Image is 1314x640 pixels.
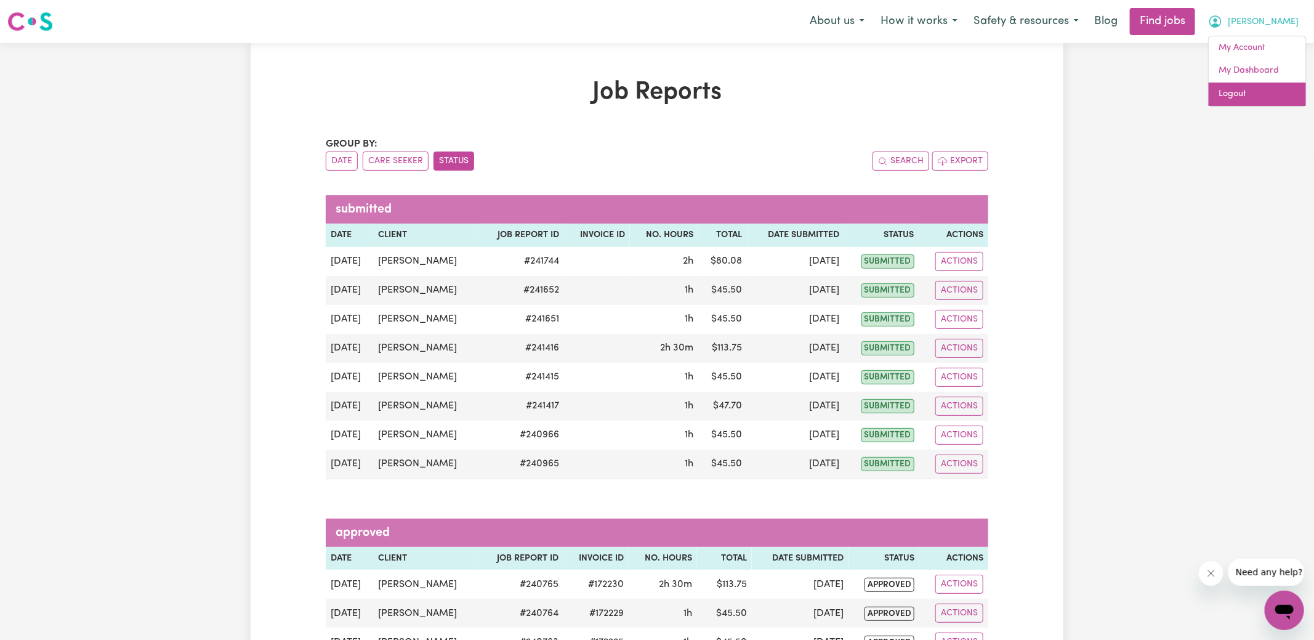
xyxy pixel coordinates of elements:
img: Careseekers logo [7,10,53,33]
td: [DATE] [326,276,374,305]
span: submitted [861,312,914,326]
button: Actions [935,397,983,416]
th: Total [697,547,752,570]
td: $ 45.50 [698,305,748,334]
span: approved [865,607,914,621]
button: Safety & resources [965,9,1087,34]
caption: submitted [326,195,988,224]
th: Date Submitted [752,547,848,570]
button: Search [873,152,929,171]
div: My Account [1208,36,1307,107]
td: #172230 [563,570,629,599]
td: [DATE] [748,334,844,363]
span: 1 hour [685,401,693,411]
td: [DATE] [326,334,374,363]
span: 1 hour [685,314,693,324]
th: Invoice ID [565,224,630,247]
td: [PERSON_NAME] [373,570,478,599]
span: Group by: [326,139,377,149]
button: Actions [935,575,983,594]
span: submitted [861,399,914,413]
td: $ 45.50 [698,421,748,450]
button: Actions [935,252,983,271]
button: Actions [935,339,983,358]
td: [DATE] [326,570,373,599]
td: # 240764 [478,599,563,628]
td: [DATE] [748,363,844,392]
td: [PERSON_NAME] [374,305,480,334]
td: [DATE] [752,570,848,599]
th: Status [848,547,919,570]
iframe: Message from company [1228,559,1304,586]
iframe: Button to launch messaging window [1265,591,1304,630]
th: Client [374,224,480,247]
td: [DATE] [748,392,844,421]
th: No. Hours [629,547,697,570]
td: [PERSON_NAME] [373,599,478,628]
button: Export [932,152,988,171]
td: # 241417 [479,392,564,421]
td: $ 45.50 [698,363,748,392]
th: Date Submitted [748,224,844,247]
a: My Account [1209,36,1306,60]
td: [DATE] [326,599,373,628]
button: Actions [935,368,983,387]
td: [DATE] [748,247,844,276]
span: submitted [861,428,914,442]
td: [DATE] [748,276,844,305]
th: Total [698,224,748,247]
button: sort invoices by paid status [433,152,474,171]
td: $ 47.70 [698,392,748,421]
th: Date [326,224,374,247]
td: #172229 [563,599,629,628]
span: submitted [861,370,914,384]
button: sort invoices by date [326,152,358,171]
button: Actions [935,426,983,445]
td: [DATE] [748,450,844,479]
a: Logout [1209,83,1306,106]
td: $ 45.50 [698,276,748,305]
td: $ 45.50 [697,599,752,628]
td: # 240966 [479,421,564,450]
h1: Job Reports [326,78,988,107]
th: No. Hours [630,224,698,247]
th: Invoice ID [563,547,629,570]
td: # 241744 [479,247,564,276]
button: sort invoices by care seeker [363,152,429,171]
th: Date [326,547,373,570]
button: Actions [935,604,983,623]
td: [PERSON_NAME] [374,363,480,392]
th: Actions [919,547,988,570]
td: $ 113.75 [698,334,748,363]
th: Client [373,547,478,570]
td: # 241651 [479,305,564,334]
a: Blog [1087,8,1125,35]
td: [PERSON_NAME] [374,276,480,305]
span: 1 hour [683,609,692,618]
td: $ 80.08 [698,247,748,276]
span: submitted [861,457,914,471]
td: [DATE] [326,363,374,392]
th: Job Report ID [479,224,564,247]
span: 2 hours 30 minutes [660,343,693,353]
td: $ 113.75 [697,570,752,599]
button: How it works [873,9,965,34]
a: My Dashboard [1209,59,1306,83]
td: [DATE] [748,421,844,450]
th: Job Report ID [478,547,563,570]
span: 1 hour [685,459,693,469]
span: [PERSON_NAME] [1228,15,1299,29]
th: Status [844,224,919,247]
span: 1 hour [685,430,693,440]
span: 2 hours 30 minutes [659,580,692,589]
td: [DATE] [326,305,374,334]
span: approved [865,578,914,592]
span: 1 hour [685,372,693,382]
span: 2 hours [683,256,693,266]
td: [DATE] [326,247,374,276]
td: # 240765 [478,570,563,599]
button: Actions [935,281,983,300]
th: Actions [919,224,988,247]
td: [PERSON_NAME] [374,450,480,479]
